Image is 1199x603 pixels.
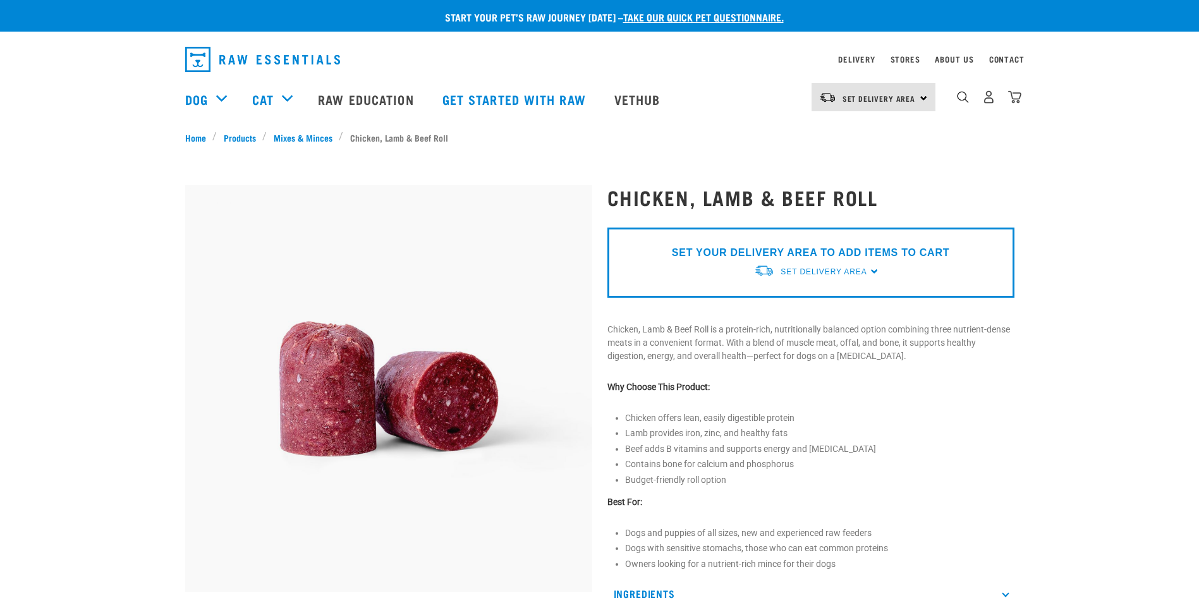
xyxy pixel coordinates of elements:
[185,47,340,72] img: Raw Essentials Logo
[982,90,995,104] img: user.png
[607,323,1014,363] p: Chicken, Lamb & Beef Roll is a protein-rich, nutritionally balanced option combining three nutrie...
[843,96,916,100] span: Set Delivery Area
[252,90,274,109] a: Cat
[607,186,1014,209] h1: Chicken, Lamb & Beef Roll
[185,131,213,144] a: Home
[1008,90,1021,104] img: home-icon@2x.png
[935,57,973,61] a: About Us
[989,57,1025,61] a: Contact
[819,92,836,103] img: van-moving.png
[267,131,339,144] a: Mixes & Minces
[602,74,676,125] a: Vethub
[175,42,1025,77] nav: dropdown navigation
[185,131,1014,144] nav: breadcrumbs
[891,57,920,61] a: Stores
[217,131,262,144] a: Products
[838,57,875,61] a: Delivery
[430,74,602,125] a: Get started with Raw
[607,382,710,392] strong: Why Choose This Product:
[625,473,1014,487] p: Budget-friendly roll option
[957,91,969,103] img: home-icon-1@2x.png
[625,542,1014,555] p: Dogs with sensitive stomachs, those who can eat common proteins
[625,527,1014,540] p: Dogs and puppies of all sizes, new and experienced raw feeders
[625,458,1014,471] p: Contains bone for calcium and phosphorus
[781,267,867,276] span: Set Delivery Area
[607,497,642,507] strong: Best For:
[625,442,1014,456] p: Beef adds B vitamins and supports energy and [MEDICAL_DATA]
[672,245,949,260] p: SET YOUR DELIVERY AREA TO ADD ITEMS TO CART
[625,411,1014,425] p: Chicken offers lean, easily digestible protein
[754,264,774,277] img: van-moving.png
[623,14,784,20] a: take our quick pet questionnaire.
[305,74,429,125] a: Raw Education
[185,90,208,109] a: Dog
[625,427,1014,440] p: Lamb provides iron, zinc, and healthy fats
[185,185,592,592] img: Raw Essentials Chicken Lamb Beef Bulk Minced Raw Dog Food Roll Unwrapped
[625,557,1014,571] p: Owners looking for a nutrient-rich mince for their dogs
